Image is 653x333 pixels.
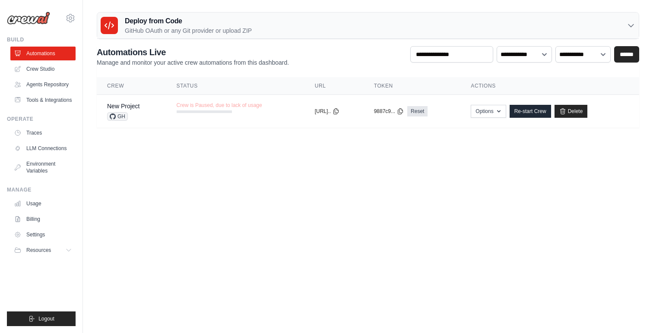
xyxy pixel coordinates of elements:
a: Agents Repository [10,78,76,91]
button: Logout [7,311,76,326]
div: Operate [7,116,76,123]
a: Usage [10,197,76,210]
div: Manage [7,186,76,193]
th: Actions [460,77,639,95]
a: Reset [407,106,428,116]
button: Resources [10,243,76,257]
a: Traces [10,126,76,140]
a: Environment Variables [10,157,76,178]
iframe: Chat Widget [610,292,653,333]
a: Billing [10,212,76,226]
a: Automations [10,47,76,60]
th: URL [304,77,364,95]
th: Token [364,77,461,95]
th: Status [166,77,304,95]
a: Re-start Crew [510,105,551,118]
th: Crew [97,77,166,95]
button: Options [471,105,506,118]
p: Manage and monitor your active crew automations from this dashboard. [97,58,289,67]
a: LLM Connections [10,141,76,155]
img: Logo [7,12,50,25]
span: Resources [26,247,51,254]
button: 9887c9... [374,108,404,115]
a: Settings [10,228,76,242]
a: Crew Studio [10,62,76,76]
div: Build [7,36,76,43]
span: Logout [38,315,54,322]
h3: Deploy from Code [125,16,252,26]
h2: Automations Live [97,46,289,58]
span: GH [107,112,128,121]
span: Crew is Paused, due to lack of usage [177,102,262,109]
a: Delete [555,105,588,118]
p: GitHub OAuth or any Git provider or upload ZIP [125,26,252,35]
a: New Project [107,103,139,110]
a: Tools & Integrations [10,93,76,107]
